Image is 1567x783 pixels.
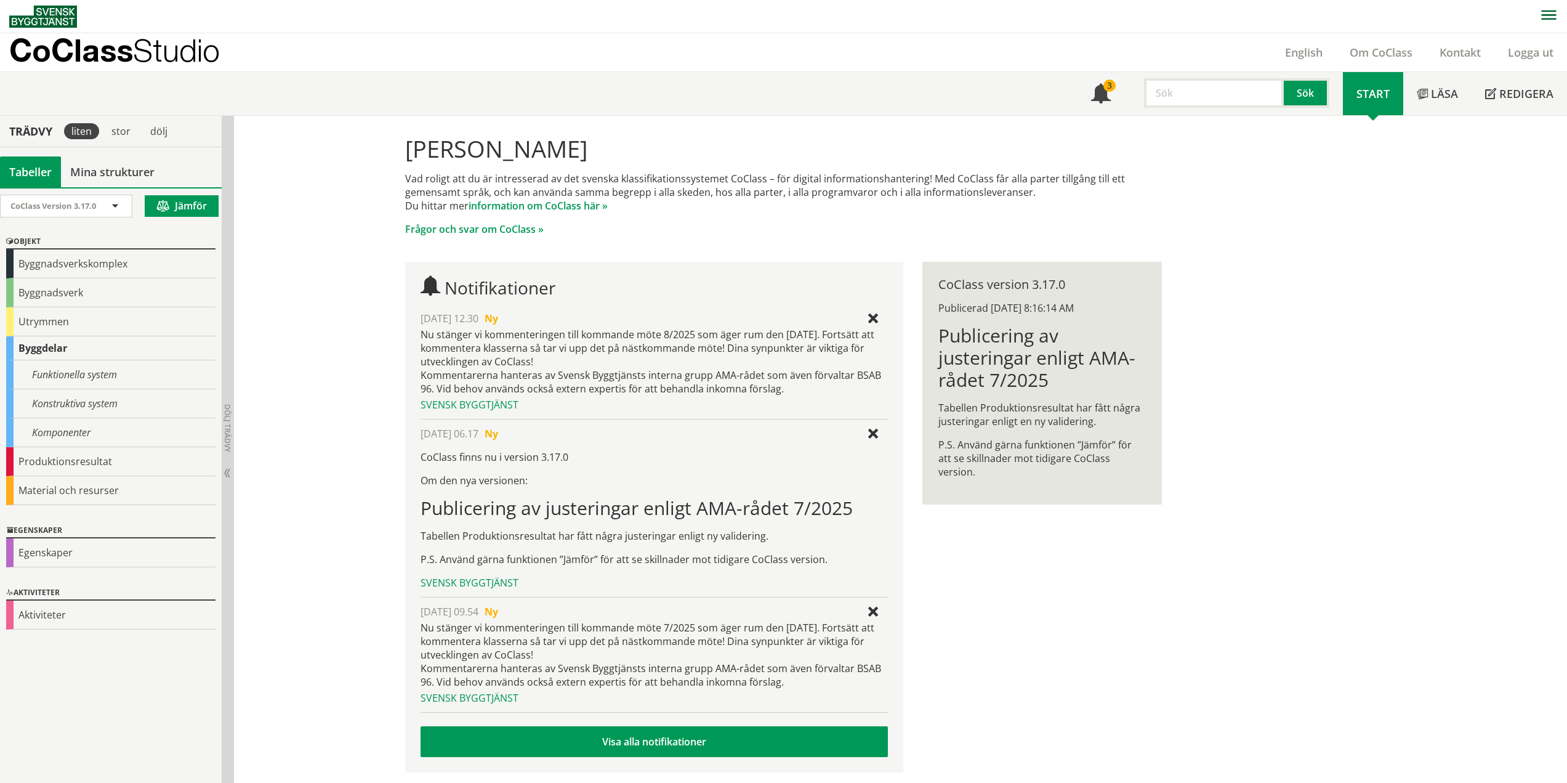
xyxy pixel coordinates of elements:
span: Ny [485,605,498,619]
div: dölj [143,123,175,139]
span: Notifikationer [445,276,555,299]
a: Om CoClass [1336,45,1426,60]
div: Svensk Byggtjänst [421,691,888,705]
p: Tabellen Produktionsresultat har fått några justeringar enligt en ny validering. [938,401,1146,428]
h1: Publicering av justeringar enligt AMA-rådet 7/2025 [938,325,1146,391]
div: Nu stänger vi kommenteringen till kommande möte 7/2025 som äger rum den [DATE]. Fortsätt att komm... [421,621,888,689]
div: Svensk Byggtjänst [421,398,888,412]
span: CoClass Version 3.17.0 [10,200,96,211]
span: [DATE] 12.30 [421,312,478,325]
a: English [1271,45,1336,60]
span: [DATE] 09.54 [421,605,478,619]
a: CoClassStudio [9,33,246,71]
div: Svensk Byggtjänst [421,576,888,590]
div: liten [64,123,99,139]
p: CoClass finns nu i version 3.17.0 [421,450,888,464]
span: Dölj trädvy [222,404,233,452]
span: [DATE] 06.17 [421,427,478,440]
span: Studio [133,32,220,68]
div: CoClass version 3.17.0 [938,278,1146,291]
div: 3 [1103,79,1116,92]
div: Egenskaper [6,524,216,538]
a: 3 [1078,72,1124,115]
div: Aktiviteter [6,601,216,630]
div: Nu stänger vi kommenteringen till kommande möte 8/2025 som äger rum den [DATE]. Fortsätt att komm... [421,328,888,396]
a: Mina strukturer [61,156,164,187]
div: Publicerad [DATE] 8:16:14 AM [938,301,1146,315]
span: Ny [485,312,498,325]
div: Objekt [6,235,216,250]
div: Trädvy [2,124,59,138]
div: Byggdelar [6,336,216,360]
span: Ny [485,427,498,440]
img: Svensk Byggtjänst [9,6,77,28]
p: Tabellen Produktionsresultat har fått några justeringar enligt ny validering. [421,529,888,543]
div: Konstruktiva system [6,389,216,418]
div: Egenskaper [6,538,216,567]
div: Produktionsresultat [6,447,216,476]
p: P.S. Använd gärna funktionen ”Jämför” för att se skillnader mot tidigare CoClass version. [938,438,1146,479]
div: Aktiviteter [6,586,216,601]
div: stor [104,123,138,139]
a: information om CoClass här » [469,199,608,213]
a: Visa alla notifikationer [421,726,888,757]
div: Utrymmen [6,307,216,336]
a: Frågor och svar om CoClass » [405,222,544,236]
span: Start [1356,86,1390,101]
a: Läsa [1403,72,1472,115]
a: Redigera [1472,72,1567,115]
div: Material och resurser [6,476,216,505]
a: Kontakt [1426,45,1494,60]
a: Start [1343,72,1403,115]
span: Redigera [1499,86,1553,101]
input: Sök [1144,78,1284,108]
span: Läsa [1431,86,1458,101]
p: CoClass [9,43,220,57]
div: Byggnadsverk [6,278,216,307]
div: Funktionella system [6,360,216,389]
p: Om den nya versionen: [421,474,888,487]
h1: [PERSON_NAME] [405,135,1162,162]
h1: Publicering av justeringar enligt AMA-rådet 7/2025 [421,497,888,519]
a: Logga ut [1494,45,1567,60]
p: Vad roligt att du är intresserad av det svenska klassifikationssystemet CoClass – för digital inf... [405,172,1162,213]
div: Byggnadsverkskomplex [6,250,216,278]
span: Notifikationer [1091,85,1111,105]
div: Komponenter [6,418,216,447]
button: Jämför [145,195,219,217]
button: Sök [1284,78,1329,108]
p: P.S. Använd gärna funktionen ”Jämför” för att se skillnader mot tidigare CoClass version. [421,553,888,566]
